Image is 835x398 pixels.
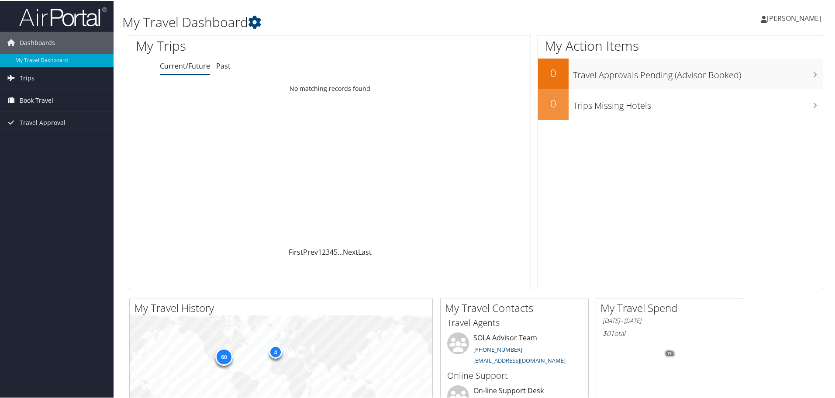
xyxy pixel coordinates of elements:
a: Past [216,60,231,70]
a: Last [358,246,372,256]
div: 60 [215,347,233,365]
a: 3 [326,246,330,256]
a: 0Trips Missing Hotels [538,88,823,119]
h1: My Travel Dashboard [122,12,594,31]
div: 4 [269,345,282,358]
a: 2 [322,246,326,256]
tspan: 0% [666,350,673,356]
h1: My Action Items [538,36,823,54]
a: [EMAIL_ADDRESS][DOMAIN_NAME] [473,356,566,363]
a: Current/Future [160,60,210,70]
h2: My Travel History [134,300,432,315]
span: Dashboards [20,31,55,53]
li: SOLA Advisor Team [443,332,586,367]
h2: My Travel Spend [600,300,744,315]
h3: Online Support [447,369,582,381]
a: First [289,246,303,256]
a: 1 [318,246,322,256]
h3: Trips Missing Hotels [573,94,823,111]
a: Next [343,246,358,256]
a: 0Travel Approvals Pending (Advisor Booked) [538,58,823,88]
a: Prev [303,246,318,256]
a: [PHONE_NUMBER] [473,345,522,353]
span: $0 [603,328,611,337]
h2: My Travel Contacts [445,300,588,315]
h2: 0 [538,95,569,110]
h3: Travel Approvals Pending (Advisor Booked) [573,64,823,80]
h1: My Trips [136,36,357,54]
h6: [DATE] - [DATE] [603,316,737,324]
a: [PERSON_NAME] [761,4,830,31]
span: Book Travel [20,89,53,111]
h3: Travel Agents [447,316,582,328]
a: 5 [334,246,338,256]
span: Trips [20,66,35,88]
h6: Total [603,328,737,337]
a: 4 [330,246,334,256]
span: [PERSON_NAME] [767,13,821,22]
span: … [338,246,343,256]
h2: 0 [538,65,569,80]
td: No matching records found [129,80,531,96]
span: Travel Approval [20,111,66,133]
img: airportal-logo.png [19,6,107,26]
